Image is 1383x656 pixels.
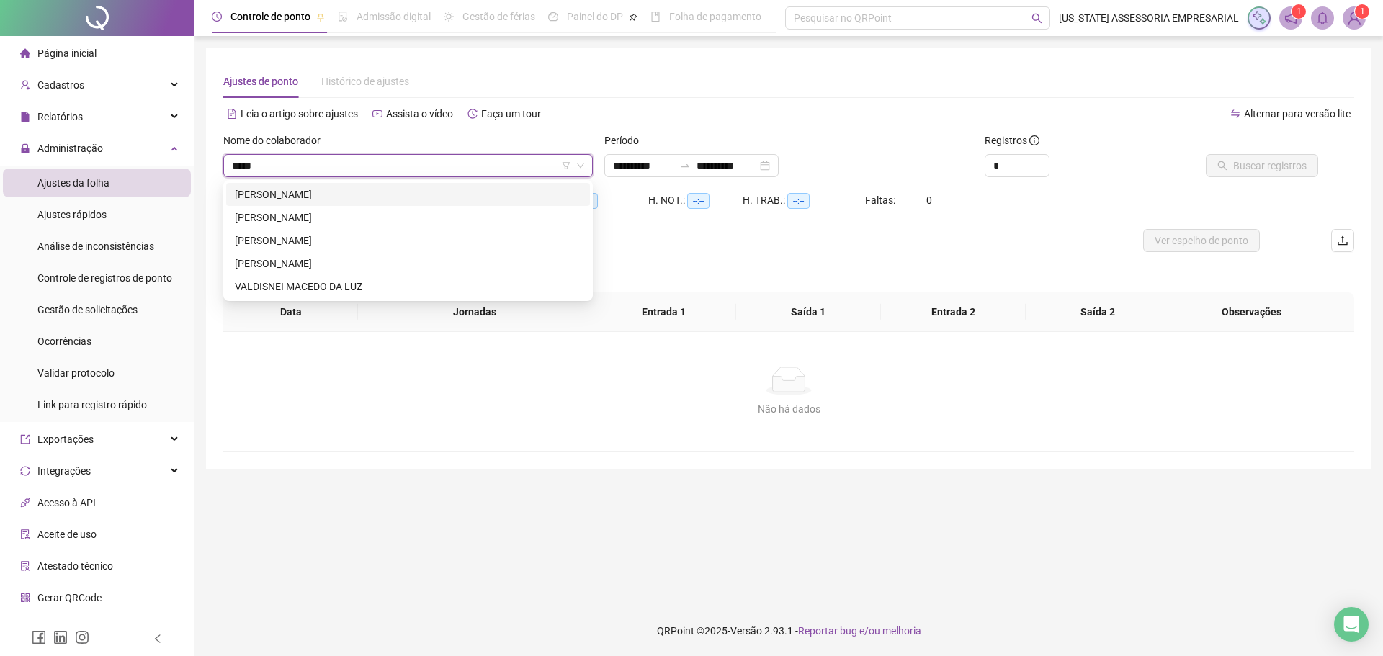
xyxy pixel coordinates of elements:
div: Não há dados [241,401,1337,417]
th: Jornadas [358,292,591,332]
span: Reportar bug e/ou melhoria [798,625,921,637]
th: Saída 1 [736,292,881,332]
span: info-circle [1029,135,1039,145]
div: H. NOT.: [648,192,743,209]
span: linkedin [53,630,68,644]
button: Buscar registros [1206,154,1318,177]
span: Cadastros [37,79,84,91]
th: Saída 2 [1026,292,1171,332]
div: VALDISNEI MACEDO DA LUZ [226,275,590,298]
span: --:-- [687,193,710,209]
span: solution [20,561,30,571]
span: Admissão digital [357,11,431,22]
span: Gestão de férias [462,11,535,22]
span: youtube [372,109,382,119]
span: instagram [75,630,89,644]
div: VALDINAR MIRANDA DA SILVA [226,206,590,229]
span: 1 [1360,6,1365,17]
span: Relatórios [37,111,83,122]
img: sparkle-icon.fc2bf0ac1784a2077858766a79e2daf3.svg [1251,10,1267,26]
span: filter [562,161,570,170]
span: [US_STATE] ASSESSORIA EMPRESARIAL [1059,10,1239,26]
span: Página inicial [37,48,97,59]
span: notification [1284,12,1297,24]
th: Entrada 2 [881,292,1026,332]
button: Ver espelho de ponto [1143,229,1260,252]
span: Assista o vídeo [386,108,453,120]
span: bell [1316,12,1329,24]
span: Painel do DP [567,11,623,22]
span: Atestado técnico [37,560,113,572]
span: left [153,634,163,644]
span: upload [1337,235,1348,246]
span: Ajustes de ponto [223,76,298,87]
span: pushpin [316,13,325,22]
span: export [20,434,30,444]
span: Gerar QRCode [37,592,102,603]
sup: Atualize o seu contato no menu Meus Dados [1355,4,1369,19]
span: sun [444,12,454,22]
span: Administração [37,143,103,154]
span: --:-- [787,193,810,209]
img: 89980 [1343,7,1365,29]
span: Validar protocolo [37,367,115,379]
div: Open Intercom Messenger [1334,607,1369,642]
span: clock-circle [212,12,222,22]
label: Nome do colaborador [223,132,330,148]
span: Leia o artigo sobre ajustes [241,108,358,120]
div: VALDIRON MARTINS RIBEIRO [226,252,590,275]
span: 1 [1297,6,1302,17]
div: H. TRAB.: [743,192,865,209]
span: Versão [730,625,762,637]
span: Registros [985,132,1039,148]
span: dashboard [548,12,558,22]
th: Observações [1160,292,1343,332]
span: Ocorrências [37,336,91,347]
span: 0 [926,194,932,206]
span: Observações [1171,304,1332,320]
span: file-done [338,12,348,22]
div: [PERSON_NAME] [235,187,581,202]
span: history [467,109,478,119]
span: api [20,498,30,508]
span: Link para registro rápido [37,399,147,410]
span: Controle de ponto [230,11,310,22]
span: Análise de inconsistências [37,241,154,252]
span: audit [20,529,30,539]
span: Histórico de ajustes [321,76,409,87]
span: lock [20,143,30,153]
span: file-text [227,109,237,119]
span: book [650,12,661,22]
div: VALDI DOS SANTOS SILVA [226,183,590,206]
span: down [576,161,585,170]
th: Data [223,292,358,332]
span: Faltas: [865,194,898,206]
span: facebook [32,630,46,644]
span: home [20,48,30,58]
span: Ajustes rápidos [37,209,107,220]
sup: 1 [1292,4,1306,19]
span: Alternar para versão lite [1244,108,1351,120]
span: qrcode [20,593,30,603]
span: file [20,112,30,122]
div: VALDISNEI MACEDO DA LUZ [235,279,581,295]
span: Ajustes da folha [37,177,109,189]
th: Entrada 1 [591,292,736,332]
div: HE 3: [555,192,648,209]
div: [PERSON_NAME] [235,210,581,225]
footer: QRPoint © 2025 - 2.93.1 - [194,606,1383,656]
span: pushpin [629,13,637,22]
span: Acesso à API [37,497,96,508]
span: Exportações [37,433,94,445]
div: [PERSON_NAME] [235,233,581,248]
span: Aceite de uso [37,529,97,540]
span: Folha de pagamento [669,11,761,22]
div: VALDIRAN GOMES TEIXEIRA [226,229,590,252]
span: swap [1230,109,1240,119]
span: user-add [20,80,30,90]
span: search [1031,13,1042,24]
span: to [679,160,691,171]
span: swap-right [679,160,691,171]
label: Período [604,132,648,148]
span: Controle de registros de ponto [37,272,172,284]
